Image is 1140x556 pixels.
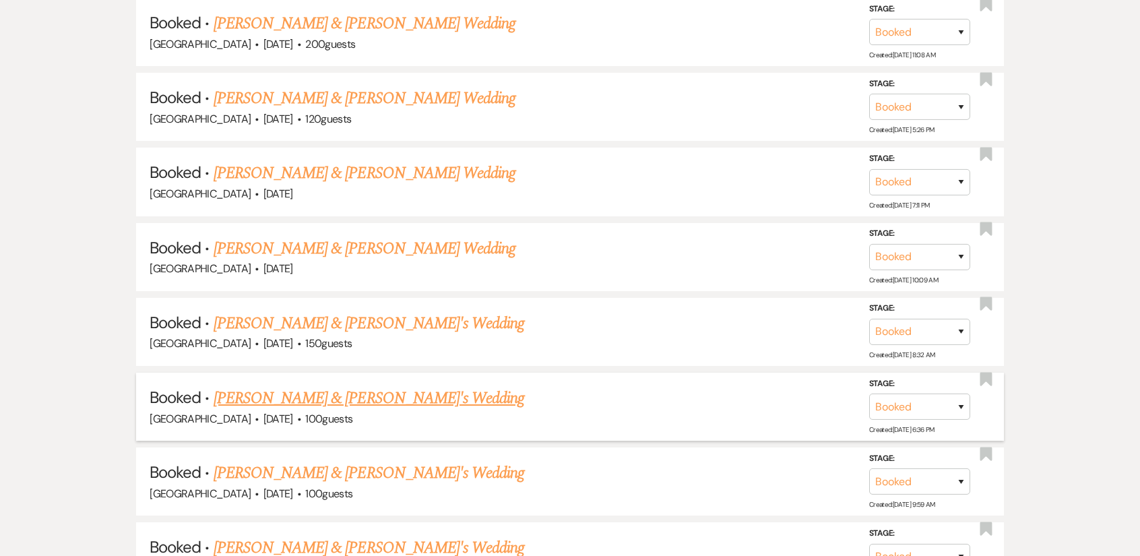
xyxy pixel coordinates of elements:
[214,86,515,111] a: [PERSON_NAME] & [PERSON_NAME] Wedding
[150,312,201,333] span: Booked
[150,487,251,501] span: [GEOGRAPHIC_DATA]
[869,452,970,466] label: Stage:
[150,261,251,276] span: [GEOGRAPHIC_DATA]
[263,37,293,51] span: [DATE]
[150,37,251,51] span: [GEOGRAPHIC_DATA]
[263,112,293,126] span: [DATE]
[263,187,293,201] span: [DATE]
[150,412,251,426] span: [GEOGRAPHIC_DATA]
[869,526,970,541] label: Stage:
[869,51,935,59] span: Created: [DATE] 11:08 AM
[305,487,352,501] span: 100 guests
[150,162,201,183] span: Booked
[214,161,515,185] a: [PERSON_NAME] & [PERSON_NAME] Wedding
[869,376,970,391] label: Stage:
[214,11,515,36] a: [PERSON_NAME] & [PERSON_NAME] Wedding
[150,336,251,350] span: [GEOGRAPHIC_DATA]
[869,425,935,434] span: Created: [DATE] 6:36 PM
[263,412,293,426] span: [DATE]
[150,462,201,483] span: Booked
[869,125,935,134] span: Created: [DATE] 5:26 PM
[305,37,355,51] span: 200 guests
[150,87,201,108] span: Booked
[263,487,293,501] span: [DATE]
[869,226,970,241] label: Stage:
[305,412,352,426] span: 100 guests
[869,77,970,92] label: Stage:
[214,386,525,410] a: [PERSON_NAME] & [PERSON_NAME]'s Wedding
[869,500,935,509] span: Created: [DATE] 9:59 AM
[869,2,970,17] label: Stage:
[150,112,251,126] span: [GEOGRAPHIC_DATA]
[869,201,930,210] span: Created: [DATE] 7:11 PM
[214,237,515,261] a: [PERSON_NAME] & [PERSON_NAME] Wedding
[150,187,251,201] span: [GEOGRAPHIC_DATA]
[263,261,293,276] span: [DATE]
[214,461,525,485] a: [PERSON_NAME] & [PERSON_NAME]'s Wedding
[214,311,525,336] a: [PERSON_NAME] & [PERSON_NAME]'s Wedding
[150,237,201,258] span: Booked
[869,152,970,166] label: Stage:
[869,350,935,359] span: Created: [DATE] 8:32 AM
[869,276,938,284] span: Created: [DATE] 10:09 AM
[150,387,201,408] span: Booked
[305,336,352,350] span: 150 guests
[869,301,970,316] label: Stage:
[305,112,351,126] span: 120 guests
[263,336,293,350] span: [DATE]
[150,12,201,33] span: Booked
